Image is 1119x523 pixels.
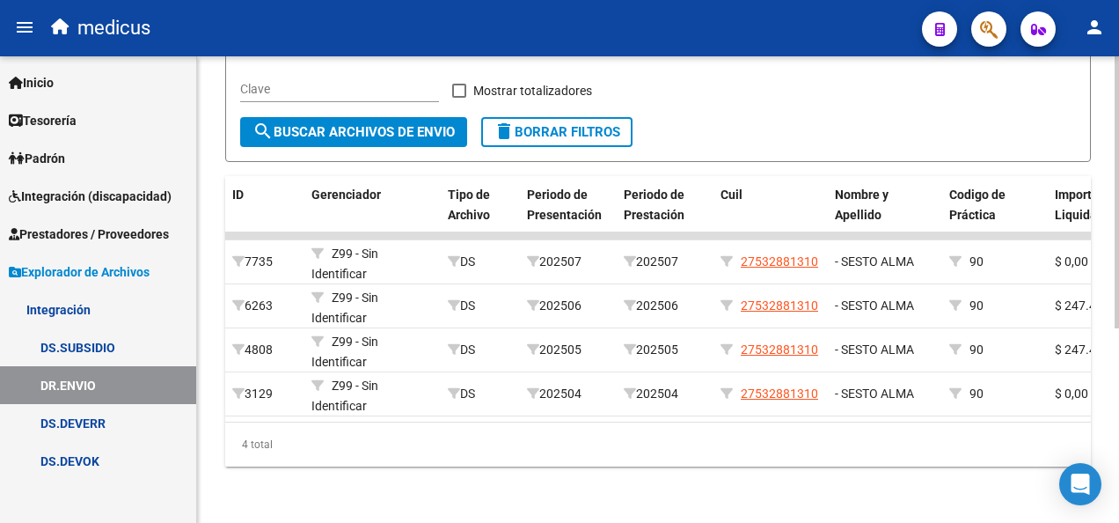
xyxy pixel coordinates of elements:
[311,335,378,369] span: Z99 - Sin Identificar
[835,343,914,357] span: - SESTO ALMA
[1059,463,1101,505] div: Open Intercom Messenger
[232,188,244,202] span: ID
[969,254,984,269] span: 90
[835,298,914,313] span: - SESTO ALMA
[448,188,490,222] span: Tipo de Archivo
[527,252,610,272] div: 202507
[311,379,378,413] span: Z99 - Sin Identificar
[448,296,513,316] div: DS
[527,340,610,360] div: 202505
[481,117,633,147] button: Borrar Filtros
[1055,188,1111,222] span: Importe Liquidado
[969,343,984,357] span: 90
[232,252,297,272] div: 7735
[942,176,1048,234] datatable-header-cell: Codigo de Práctica
[520,176,617,234] datatable-header-cell: Periodo de Presentación
[252,121,274,142] mat-icon: search
[304,176,441,234] datatable-header-cell: Gerenciador
[828,176,942,234] datatable-header-cell: Nombre y Apellido
[494,121,515,142] mat-icon: delete
[741,254,818,269] span: 27532881310
[527,188,602,222] span: Periodo de Presentación
[14,17,35,38] mat-icon: menu
[252,124,455,140] span: Buscar Archivos de Envio
[9,187,172,206] span: Integración (discapacidad)
[527,296,610,316] div: 202506
[441,176,520,234] datatable-header-cell: Tipo de Archivo
[9,73,54,92] span: Inicio
[1055,254,1088,269] span: $ 0,00
[225,423,1091,467] div: 4 total
[311,188,381,202] span: Gerenciador
[624,188,684,222] span: Periodo de Prestación
[835,254,914,269] span: - SESTO ALMA
[232,296,297,316] div: 6263
[225,176,304,234] datatable-header-cell: ID
[741,387,818,401] span: 27532881310
[741,343,818,357] span: 27532881310
[969,387,984,401] span: 90
[1055,387,1088,401] span: $ 0,00
[969,298,984,313] span: 90
[311,291,378,325] span: Z99 - Sin Identificar
[624,296,706,316] div: 202506
[448,252,513,272] div: DS
[617,176,713,234] datatable-header-cell: Periodo de Prestación
[624,384,706,404] div: 202504
[448,384,513,404] div: DS
[9,225,169,244] span: Prestadores / Proveedores
[240,117,467,147] button: Buscar Archivos de Envio
[1084,17,1105,38] mat-icon: person
[494,124,620,140] span: Borrar Filtros
[9,262,150,282] span: Explorador de Archivos
[720,188,742,202] span: Cuil
[624,252,706,272] div: 202507
[949,188,1006,222] span: Codigo de Práctica
[9,149,65,168] span: Padrón
[527,384,610,404] div: 202504
[232,340,297,360] div: 4808
[9,111,77,130] span: Tesorería
[473,80,592,101] span: Mostrar totalizadores
[77,9,150,48] span: medicus
[835,387,914,401] span: - SESTO ALMA
[741,298,818,313] span: 27532881310
[448,340,513,360] div: DS
[311,247,378,281] span: Z99 - Sin Identificar
[835,188,889,222] span: Nombre y Apellido
[232,384,297,404] div: 3129
[624,340,706,360] div: 202505
[713,176,828,234] datatable-header-cell: Cuil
